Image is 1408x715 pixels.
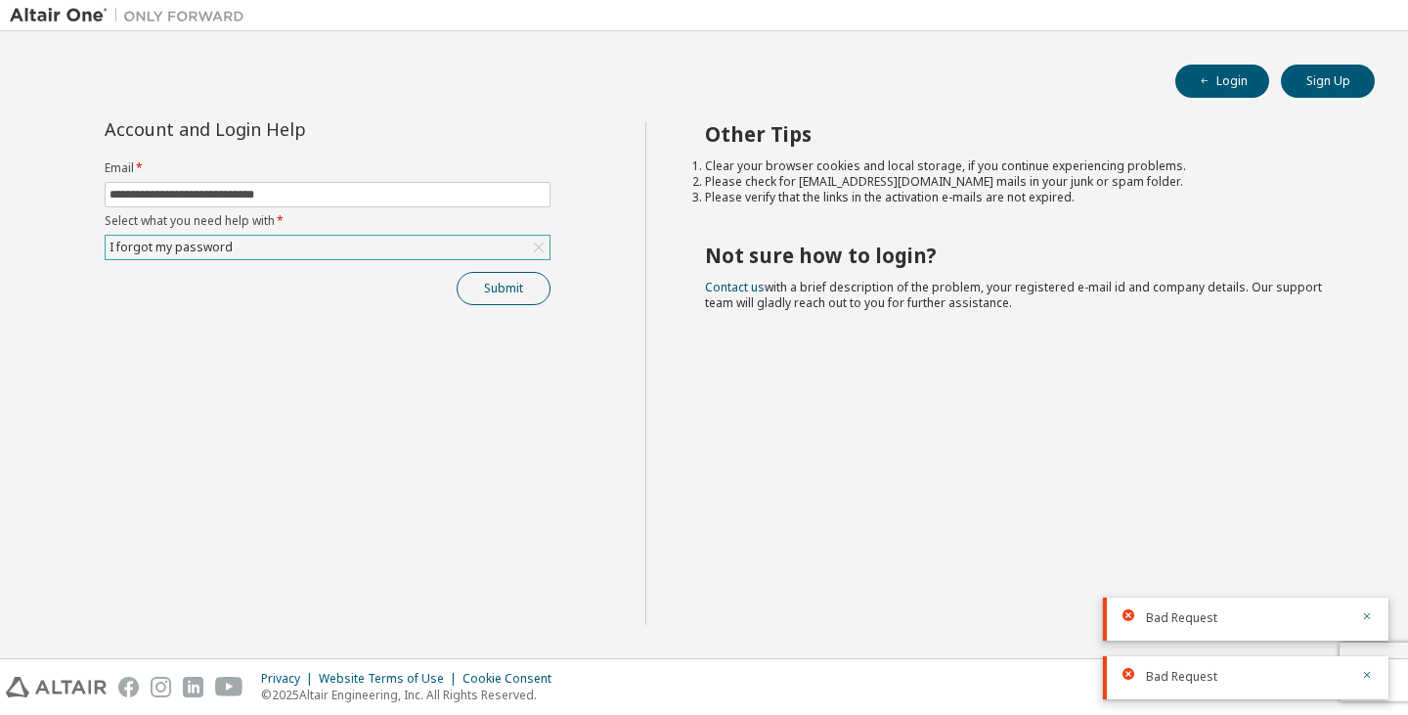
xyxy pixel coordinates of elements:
[462,671,563,687] div: Cookie Consent
[118,677,139,697] img: facebook.svg
[1146,610,1217,626] span: Bad Request
[107,237,236,258] div: I forgot my password
[261,671,319,687] div: Privacy
[457,272,550,305] button: Submit
[261,687,563,703] p: © 2025 Altair Engineering, Inc. All Rights Reserved.
[183,677,203,697] img: linkedin.svg
[6,677,107,697] img: altair_logo.svg
[105,213,550,229] label: Select what you need help with
[319,671,462,687] div: Website Terms of Use
[705,243,1341,268] h2: Not sure how to login?
[705,158,1341,174] li: Clear your browser cookies and local storage, if you continue experiencing problems.
[10,6,254,25] img: Altair One
[705,174,1341,190] li: Please check for [EMAIL_ADDRESS][DOMAIN_NAME] mails in your junk or spam folder.
[105,160,550,176] label: Email
[705,279,1322,311] span: with a brief description of the problem, your registered e-mail id and company details. Our suppo...
[151,677,171,697] img: instagram.svg
[1146,669,1217,685] span: Bad Request
[106,236,550,259] div: I forgot my password
[705,190,1341,205] li: Please verify that the links in the activation e-mails are not expired.
[1175,65,1269,98] button: Login
[1281,65,1375,98] button: Sign Up
[705,279,765,295] a: Contact us
[215,677,243,697] img: youtube.svg
[705,121,1341,147] h2: Other Tips
[105,121,462,137] div: Account and Login Help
